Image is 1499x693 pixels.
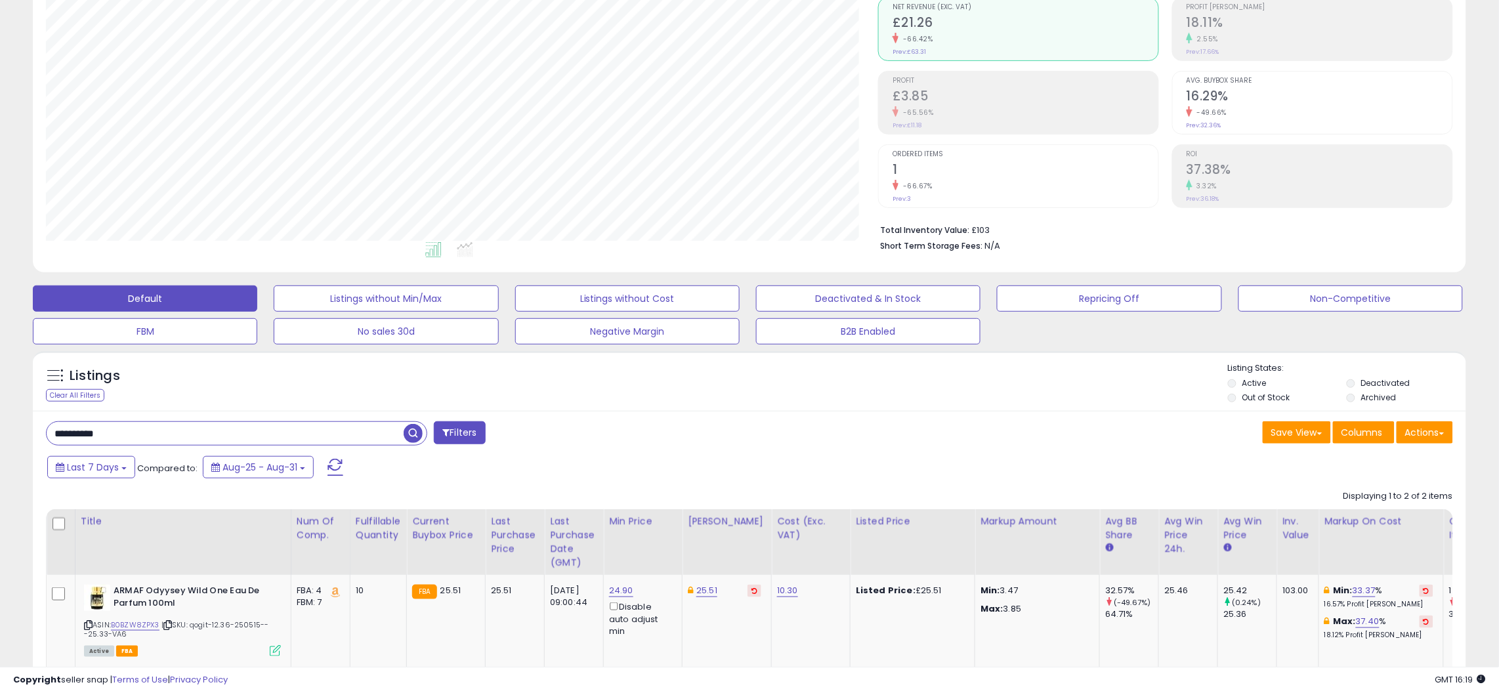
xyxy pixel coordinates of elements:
div: 10 [356,585,396,597]
h2: 1 [893,162,1158,180]
div: 25.36 [1223,608,1277,620]
span: Last 7 Days [67,461,119,474]
li: £103 [880,221,1443,237]
a: 10.30 [777,584,798,597]
p: Listing States: [1228,362,1466,375]
button: Default [33,285,257,312]
div: Listed Price [856,514,969,528]
a: B0BZW8ZPX3 [111,619,159,631]
div: Fulfillable Quantity [356,514,401,542]
span: Columns [1341,426,1383,439]
h2: 37.38% [1187,162,1452,180]
div: Disable auto adjust min [609,600,672,637]
b: Min: [1333,584,1353,597]
div: 103.00 [1282,585,1309,597]
div: Inv. value [1282,514,1313,542]
div: Ordered Items [1449,514,1497,542]
span: All listings currently available for purchase on Amazon [84,646,114,657]
div: £25.51 [856,585,965,597]
span: FBA [116,646,138,657]
b: Listed Price: [856,584,916,597]
img: 41oeheUV03L._SL40_.jpg [84,585,110,611]
div: Cost (Exc. VAT) [777,514,845,542]
i: Revert to store-level Max Markup [1424,618,1429,625]
small: 3.32% [1193,181,1217,191]
h2: 16.29% [1187,89,1452,106]
div: Current Buybox Price [412,514,480,542]
b: ARMAF Odyysey Wild One Eau De Parfum 100ml [114,585,273,612]
label: Deactivated [1361,377,1410,388]
div: 25.42 [1223,585,1277,597]
small: Avg Win Price. [1223,542,1231,554]
strong: Copyright [13,673,61,686]
button: FBM [33,318,257,345]
div: Last Purchase Price [491,514,539,556]
button: Listings without Min/Max [274,285,498,312]
span: | SKU: qogit-12.36-250515---25.33-VA6 [84,619,269,639]
small: -66.42% [898,34,933,44]
h2: £3.85 [893,89,1158,106]
span: N/A [984,240,1000,252]
button: Save View [1263,421,1331,444]
span: Profit [PERSON_NAME] [1187,4,1452,11]
small: Prev: 36.18% [1187,195,1219,203]
small: (0.24%) [1232,597,1261,608]
div: FBM: 7 [297,597,340,608]
div: seller snap | | [13,674,228,686]
small: FBA [412,585,436,599]
button: Actions [1397,421,1453,444]
small: Prev: £63.31 [893,48,926,56]
small: Prev: 32.36% [1187,121,1221,129]
div: ASIN: [84,585,281,655]
small: Prev: 3 [893,195,911,203]
b: Max: [1333,615,1356,627]
span: Compared to: [137,462,198,474]
span: Net Revenue (Exc. VAT) [893,4,1158,11]
p: 3.47 [981,585,1089,597]
small: Prev: 17.66% [1187,48,1219,56]
h2: £21.26 [893,15,1158,33]
i: This overrides the store level max markup for this listing [1324,617,1330,625]
div: 64.71% [1105,608,1158,620]
a: Privacy Policy [170,673,228,686]
div: 32.57% [1105,585,1158,597]
a: 37.40 [1356,615,1380,628]
h5: Listings [70,367,120,385]
div: [PERSON_NAME] [688,514,766,528]
h2: 18.11% [1187,15,1452,33]
button: No sales 30d [274,318,498,345]
p: 3.85 [981,603,1089,615]
div: FBA: 4 [297,585,340,597]
small: -65.56% [898,108,934,117]
i: Revert to store-level Min Markup [1424,587,1429,594]
div: Displaying 1 to 2 of 2 items [1343,490,1453,503]
div: Markup on Cost [1324,514,1438,528]
div: [DATE] 09:00:44 [550,585,593,608]
strong: Min: [981,584,1000,597]
button: Filters [434,421,485,444]
i: This overrides the store level min markup for this listing [1324,586,1330,595]
small: 2.55% [1193,34,1219,44]
div: Last Purchase Date (GMT) [550,514,598,570]
button: Deactivated & In Stock [756,285,981,312]
b: Short Term Storage Fees: [880,240,982,251]
p: 16.57% Profit [PERSON_NAME] [1324,600,1433,609]
div: Avg Win Price 24h. [1164,514,1212,556]
button: Non-Competitive [1238,285,1463,312]
div: Title [81,514,285,528]
div: Avg Win Price [1223,514,1271,542]
small: Prev: £11.18 [893,121,921,129]
span: Avg. Buybox Share [1187,77,1452,85]
small: (-49.67%) [1114,597,1151,608]
a: Terms of Use [112,673,168,686]
span: 25.51 [440,584,461,597]
span: Aug-25 - Aug-31 [222,461,297,474]
span: Profit [893,77,1158,85]
div: 25.51 [491,585,534,597]
a: 25.51 [696,584,717,597]
button: Aug-25 - Aug-31 [203,456,314,478]
button: Repricing Off [997,285,1221,312]
div: Avg BB Share [1105,514,1153,542]
button: B2B Enabled [756,318,981,345]
div: % [1324,585,1433,609]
